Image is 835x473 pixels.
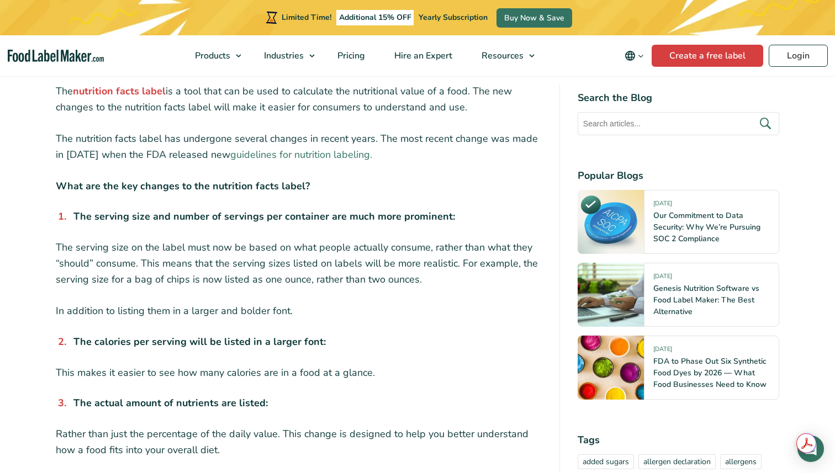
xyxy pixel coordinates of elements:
[73,335,326,348] strong: The calories per serving will be listed in a larger font:
[638,454,716,469] a: allergen declaration
[230,148,372,161] a: guidelines for nutrition labeling.
[496,8,572,28] a: Buy Now & Save
[578,91,779,105] h4: Search the Blog
[653,210,760,244] a: Our Commitment to Data Security: Why We’re Pursuing SOC 2 Compliance
[380,35,464,76] a: Hire an Expert
[720,454,762,469] a: allergens
[336,10,414,25] span: Additional 15% OFF
[56,426,542,458] p: Rather than just the percentage of the daily value. This change is designed to help you better un...
[56,365,542,381] p: This makes it easier to see how many calories are in a food at a glance.
[419,12,488,23] span: Yearly Subscription
[73,396,268,410] strong: The actual amount of nutrients are listed:
[769,45,828,67] a: Login
[334,50,366,62] span: Pricing
[56,240,542,287] p: The serving size on the label must now be based on what people actually consume, rather than what...
[578,168,779,183] h4: Popular Blogs
[391,50,453,62] span: Hire an Expert
[73,210,455,223] strong: The serving size and number of servings per container are much more prominent:
[578,112,779,135] input: Search articles...
[652,45,763,67] a: Create a free label
[578,433,779,448] h4: Tags
[56,303,542,319] p: In addition to listing them in a larger and bolder font.
[192,50,231,62] span: Products
[56,179,310,193] strong: What are the key changes to the nutrition facts label?
[653,199,672,212] span: [DATE]
[282,12,331,23] span: Limited Time!
[578,454,634,469] a: added sugars
[261,50,305,62] span: Industries
[653,356,767,390] a: FDA to Phase Out Six Synthetic Food Dyes by 2026 — What Food Businesses Need to Know
[653,345,672,358] span: [DATE]
[181,35,247,76] a: Products
[478,50,525,62] span: Resources
[250,35,320,76] a: Industries
[617,45,652,67] button: Change language
[467,35,540,76] a: Resources
[653,272,672,285] span: [DATE]
[323,35,377,76] a: Pricing
[56,83,542,115] p: The is a tool that can be used to calculate the nutritional value of a food. The new changes to t...
[8,50,104,62] a: Food Label Maker homepage
[73,84,166,98] a: nutrition facts label
[653,283,759,317] a: Genesis Nutrition Software vs Food Label Maker: The Best Alternative
[56,131,542,163] p: The nutrition facts label has undergone several changes in recent years. The most recent change w...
